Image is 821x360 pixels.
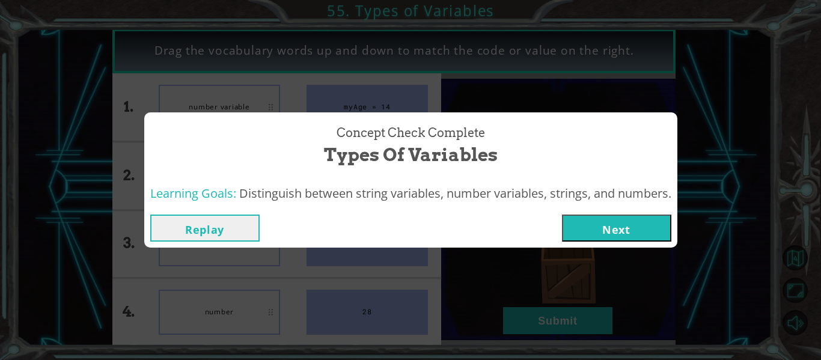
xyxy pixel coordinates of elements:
span: Learning Goals: [150,185,236,201]
span: Distinguish between string variables, number variables, strings, and numbers. [239,185,671,201]
span: Types of Variables [324,142,498,168]
button: Next [562,215,671,242]
span: Concept Check Complete [337,124,485,142]
button: Replay [150,215,260,242]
